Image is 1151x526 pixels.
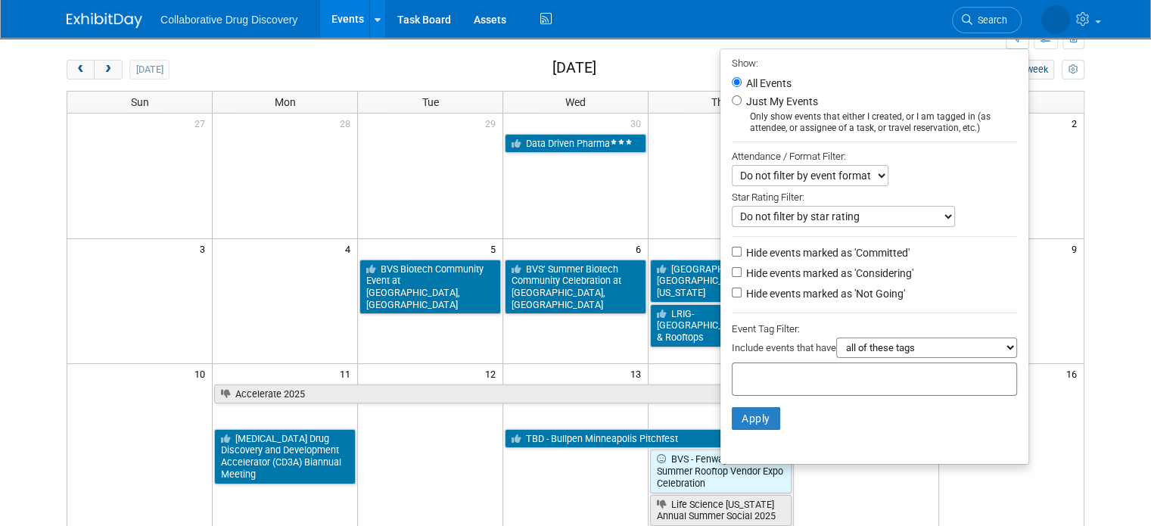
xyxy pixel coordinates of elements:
[94,60,122,79] button: next
[634,239,648,258] span: 6
[629,364,648,383] span: 13
[344,239,357,258] span: 4
[650,260,792,303] a: [GEOGRAPHIC_DATA] in [GEOGRAPHIC_DATA], [US_STATE]
[505,134,646,154] a: Data Driven Pharma
[1070,114,1084,132] span: 2
[650,450,792,493] a: BVS - Fenway Biotech Summer Rooftop Vendor Expo Celebration
[972,14,1007,26] span: Search
[489,239,502,258] span: 5
[338,364,357,383] span: 11
[198,239,212,258] span: 3
[732,148,1017,165] div: Attendance / Format Filter:
[732,407,780,430] button: Apply
[484,364,502,383] span: 12
[1062,60,1084,79] button: myCustomButton
[732,53,1017,72] div: Show:
[214,384,791,404] a: Accelerate 2025
[1068,65,1078,75] i: Personalize Calendar
[160,14,297,26] span: Collaborative Drug Discovery
[650,304,792,347] a: LRIG-[GEOGRAPHIC_DATA]: Robots & Rooftops
[743,286,905,301] label: Hide events marked as 'Not Going'
[650,495,792,526] a: Life Science [US_STATE] Annual Summer Social 2025
[484,114,502,132] span: 29
[214,429,356,484] a: [MEDICAL_DATA] Drug Discovery and Development Accelerator (CD3A) Biannual Meeting
[743,78,792,89] label: All Events
[338,114,357,132] span: 28
[732,338,1017,363] div: Include events that have
[552,60,596,76] h2: [DATE]
[67,13,142,28] img: ExhibitDay
[505,429,937,449] a: TBD - Bullpen Minneapolis Pitchfest
[952,7,1022,33] a: Search
[629,114,648,132] span: 30
[1019,60,1054,79] button: week
[193,114,212,132] span: 27
[193,364,212,383] span: 10
[67,60,95,79] button: prev
[359,260,501,315] a: BVS Biotech Community Event at [GEOGRAPHIC_DATA], [GEOGRAPHIC_DATA]
[1041,5,1070,34] img: Ralf Felsner
[732,186,1017,206] div: Star Rating Filter:
[732,320,1017,338] div: Event Tag Filter:
[565,96,586,108] span: Wed
[743,245,910,260] label: Hide events marked as 'Committed'
[743,94,818,109] label: Just My Events
[131,96,149,108] span: Sun
[1070,239,1084,258] span: 9
[129,60,170,79] button: [DATE]
[505,260,646,315] a: BVS’ Summer Biotech Community Celebration at [GEOGRAPHIC_DATA], [GEOGRAPHIC_DATA]
[275,96,296,108] span: Mon
[1065,364,1084,383] span: 16
[743,266,913,281] label: Hide events marked as 'Considering'
[711,96,729,108] span: Thu
[422,96,439,108] span: Tue
[732,111,1017,134] div: Only show events that either I created, or I am tagged in (as attendee, or assignee of a task, or...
